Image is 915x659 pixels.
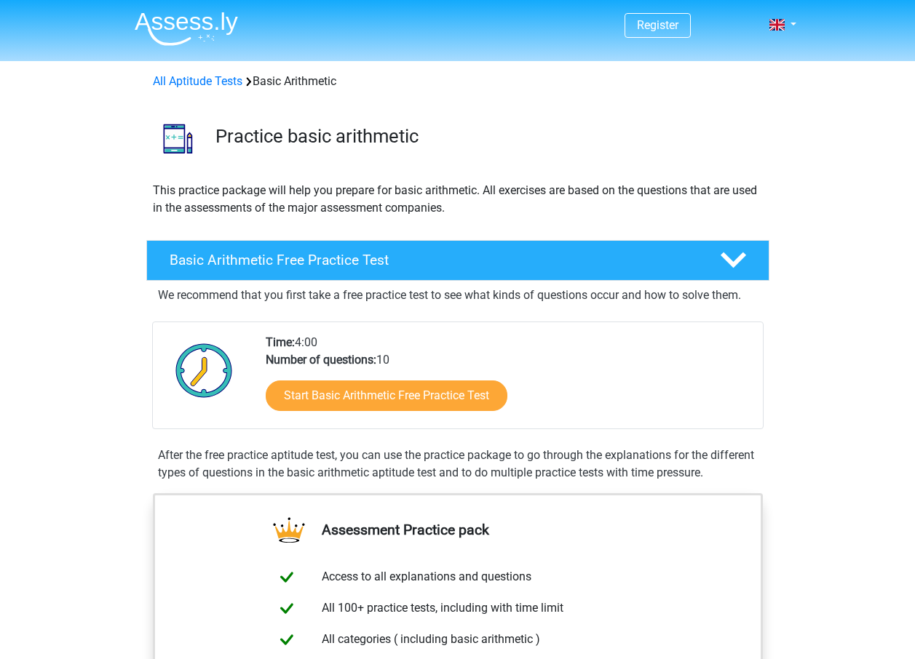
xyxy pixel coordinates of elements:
[147,73,769,90] div: Basic Arithmetic
[153,74,242,88] a: All Aptitude Tests
[140,240,775,281] a: Basic Arithmetic Free Practice Test
[158,287,758,304] p: We recommend that you first take a free practice test to see what kinds of questions occur and ho...
[167,334,241,407] img: Clock
[170,252,697,268] h4: Basic Arithmetic Free Practice Test
[135,12,238,46] img: Assessly
[266,353,376,367] b: Number of questions:
[153,182,763,217] p: This practice package will help you prepare for basic arithmetic. All exercises are based on the ...
[266,380,507,411] a: Start Basic Arithmetic Free Practice Test
[266,335,295,349] b: Time:
[215,125,758,148] h3: Practice basic arithmetic
[152,447,764,482] div: After the free practice aptitude test, you can use the practice package to go through the explana...
[147,108,209,169] img: basic arithmetic
[255,334,762,428] div: 4:00 10
[637,18,678,32] a: Register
